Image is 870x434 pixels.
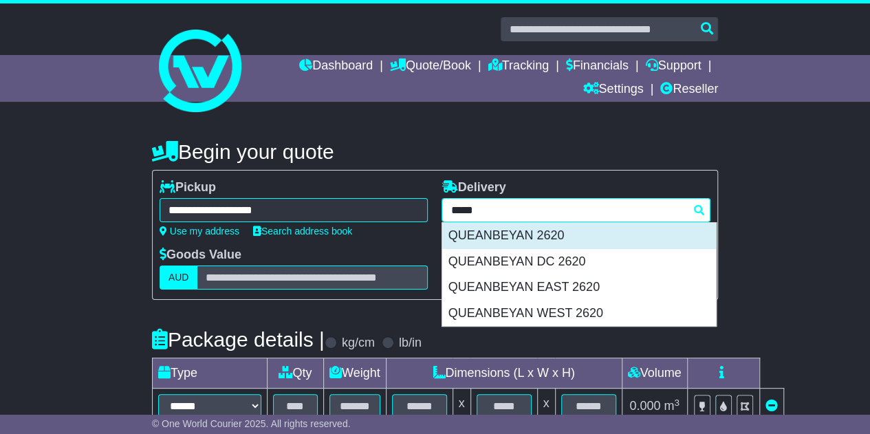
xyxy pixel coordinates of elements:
a: Dashboard [299,55,373,78]
td: Type [152,358,267,389]
label: kg/cm [342,336,375,351]
div: QUEANBEYAN DC 2620 [442,249,716,275]
a: Search address book [253,226,352,237]
a: Reseller [660,78,718,102]
label: Pickup [160,180,216,195]
td: Weight [323,358,386,389]
td: x [453,389,470,424]
h4: Package details | [152,328,325,351]
a: Settings [583,78,643,102]
span: m [664,399,679,413]
div: QUEANBEYAN 2620 [442,223,716,249]
span: © One World Courier 2025. All rights reserved. [152,418,351,429]
a: Support [645,55,701,78]
td: Dimensions (L x W x H) [386,358,622,389]
label: lb/in [399,336,422,351]
sup: 3 [674,398,679,408]
td: x [537,389,555,424]
div: QUEANBEYAN WEST 2620 [442,301,716,327]
typeahead: Please provide city [442,198,710,222]
label: Goods Value [160,248,241,263]
h4: Begin your quote [152,140,718,163]
a: Financials [566,55,629,78]
span: 0.000 [629,399,660,413]
div: QUEANBEYAN EAST 2620 [442,274,716,301]
td: Volume [622,358,687,389]
a: Tracking [488,55,549,78]
a: Remove this item [765,399,778,413]
label: Delivery [442,180,505,195]
a: Quote/Book [390,55,471,78]
td: Qty [267,358,323,389]
a: Use my address [160,226,239,237]
label: AUD [160,265,198,290]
